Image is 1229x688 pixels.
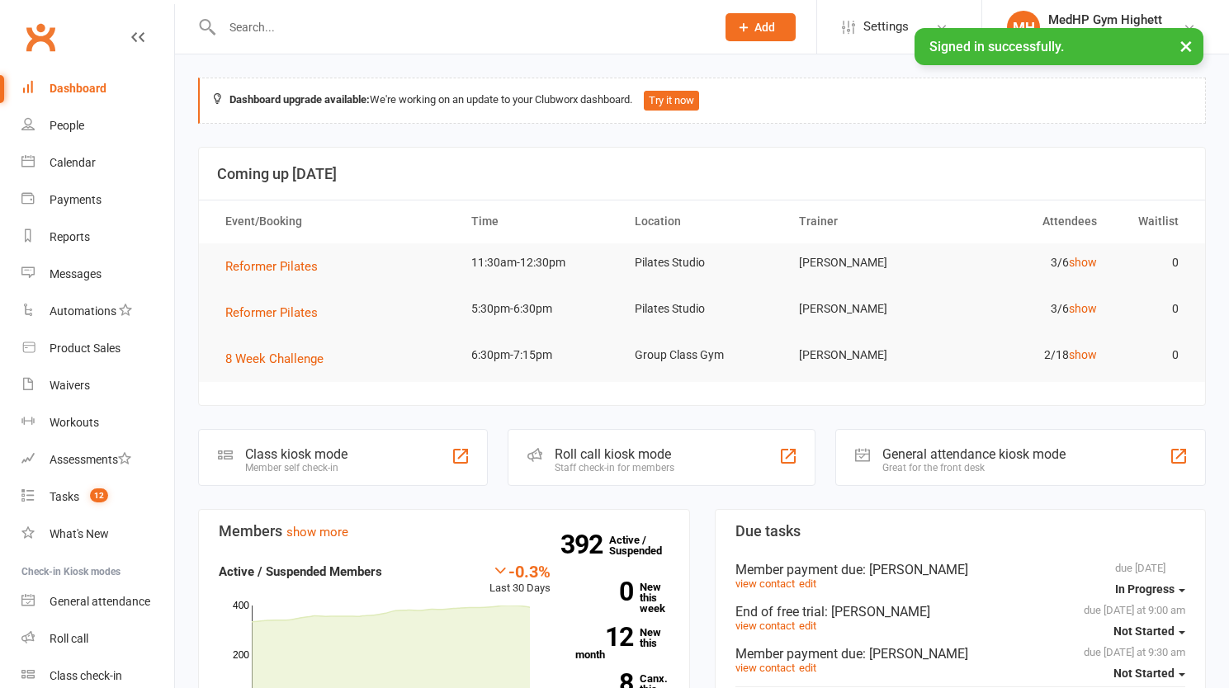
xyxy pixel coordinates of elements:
h3: Due tasks [735,523,1186,540]
div: Roll call kiosk mode [555,446,674,462]
span: Add [754,21,775,34]
div: Class check-in [50,669,122,682]
td: [PERSON_NAME] [784,336,948,375]
td: 3/6 [948,243,1112,282]
td: 11:30am-12:30pm [456,243,621,282]
a: Messages [21,256,174,293]
span: Signed in successfully. [929,39,1064,54]
strong: Active / Suspended Members [219,564,382,579]
div: Automations [50,304,116,318]
div: -0.3% [489,562,551,580]
a: What's New [21,516,174,553]
td: 0 [1112,336,1194,375]
a: edit [799,620,816,632]
a: Payments [21,181,174,219]
a: view contact [735,577,795,590]
div: Payments [50,193,102,206]
a: Automations [21,293,174,330]
div: General attendance [50,595,150,608]
div: MH [1007,11,1040,44]
a: Assessments [21,441,174,478]
a: 392Active / Suspended [609,522,682,568]
div: Last 30 Days [489,562,551,597]
a: 12New this month [575,627,669,660]
div: MedHP [1048,27,1162,42]
a: view contact [735,662,795,674]
button: Not Started [1113,616,1185,646]
a: Roll call [21,620,174,657]
div: Member self check-in [245,462,347,474]
div: End of free trial [735,604,1186,620]
div: Class kiosk mode [245,446,347,462]
div: General attendance kiosk mode [882,446,1066,462]
td: Group Class Gym [620,336,784,375]
span: In Progress [1115,582,1175,596]
a: Waivers [21,367,174,404]
a: General attendance kiosk mode [21,583,174,620]
th: Location [620,200,784,243]
span: 12 [90,488,108,502]
div: Reports [50,230,90,243]
div: People [50,119,84,132]
div: Workouts [50,416,99,429]
button: Reformer Pilates [225,303,329,323]
td: 0 [1112,290,1194,328]
a: show [1069,348,1097,361]
div: Staff check-in for members [555,462,674,474]
a: edit [799,577,816,590]
td: Pilates Studio [620,290,784,328]
button: Add [726,13,796,41]
span: : [PERSON_NAME] [825,604,930,620]
td: 6:30pm-7:15pm [456,336,621,375]
strong: 12 [575,624,633,649]
a: show [1069,302,1097,315]
input: Search... [217,16,704,39]
a: view contact [735,620,795,632]
div: MedHP Gym Highett [1048,12,1162,27]
h3: Coming up [DATE] [217,166,1187,182]
button: Try it now [644,91,699,111]
span: : [PERSON_NAME] [863,646,968,662]
div: Great for the front desk [882,462,1066,474]
a: Clubworx [20,16,61,58]
span: Reformer Pilates [225,259,318,274]
strong: Dashboard upgrade available: [229,93,370,106]
td: 0 [1112,243,1194,282]
button: Reformer Pilates [225,257,329,276]
button: Not Started [1113,658,1185,688]
th: Event/Booking [210,200,456,243]
a: Workouts [21,404,174,441]
div: Roll call [50,632,88,645]
th: Trainer [784,200,948,243]
a: 0New this week [575,582,669,614]
a: Calendar [21,144,174,181]
a: show more [286,525,348,540]
a: Tasks 12 [21,478,174,516]
th: Waitlist [1112,200,1194,243]
th: Time [456,200,621,243]
div: Dashboard [50,82,106,95]
a: show [1069,256,1097,269]
a: People [21,107,174,144]
span: 8 Week Challenge [225,351,324,366]
span: Not Started [1113,624,1175,638]
td: [PERSON_NAME] [784,290,948,328]
div: Member payment due [735,646,1186,662]
div: Tasks [50,490,79,503]
td: 2/18 [948,336,1112,375]
div: Waivers [50,379,90,392]
a: Reports [21,219,174,256]
h3: Members [219,523,669,540]
div: We're working on an update to your Clubworx dashboard. [198,78,1206,124]
span: : [PERSON_NAME] [863,562,968,577]
span: Not Started [1113,667,1175,680]
td: Pilates Studio [620,243,784,282]
span: Reformer Pilates [225,305,318,320]
button: 8 Week Challenge [225,349,335,369]
div: Assessments [50,453,131,466]
div: Product Sales [50,342,121,355]
a: edit [799,662,816,674]
button: × [1171,28,1201,64]
a: Product Sales [21,330,174,367]
strong: 392 [560,532,609,557]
